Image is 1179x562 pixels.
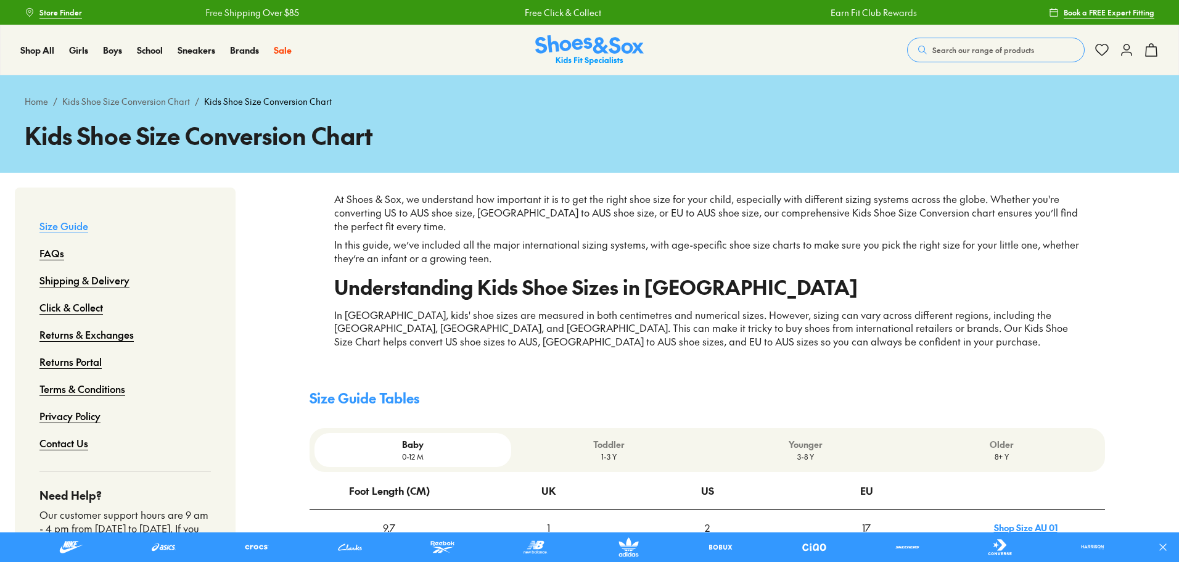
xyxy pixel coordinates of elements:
div: EU [860,473,873,508]
p: Older [909,438,1095,451]
a: Returns & Exchanges [39,321,134,348]
a: Home [25,95,48,108]
span: Girls [69,44,88,56]
span: Shop All [20,44,54,56]
span: Sale [274,44,292,56]
div: 1 [469,510,627,545]
a: Size Guide [39,212,88,239]
div: 9.7 [310,510,468,545]
h4: Need Help? [39,487,211,503]
a: Free Shipping Over $85 [205,6,299,19]
p: 3-8 Y [712,451,898,462]
a: Store Finder [25,1,82,23]
span: Store Finder [39,7,82,18]
a: Free Click & Collect [525,6,601,19]
a: Book a FREE Expert Fitting [1049,1,1154,23]
a: Shop Size AU 01 [994,521,1058,534]
p: 8+ Y [909,451,1095,462]
span: Book a FREE Expert Fitting [1064,7,1154,18]
a: School [137,44,163,57]
h1: Kids Shoe Size Conversion Chart [25,118,1154,153]
a: Privacy Policy [39,402,101,429]
span: Kids Shoe Size Conversion Chart [204,95,332,108]
div: 2 [628,510,786,545]
p: Baby [319,438,506,451]
a: Sneakers [178,44,215,57]
span: Search our range of products [932,44,1034,56]
button: Search our range of products [907,38,1085,62]
a: Kids Shoe Size Conversion Chart [62,95,190,108]
img: SNS_Logo_Responsive.svg [535,35,644,65]
p: In this guide, we’ve included all the major international sizing systems, with age-specific shoe ... [334,238,1080,265]
a: Shop All [20,44,54,57]
p: 1-3 Y [516,451,702,462]
span: School [137,44,163,56]
h2: Understanding Kids Shoe Sizes in [GEOGRAPHIC_DATA] [334,280,1080,294]
a: Girls [69,44,88,57]
a: Boys [103,44,122,57]
a: FAQs [39,239,64,267]
a: Shipping & Delivery [39,267,129,294]
div: 17 [787,510,945,545]
span: Boys [103,44,122,56]
a: Returns Portal [39,348,102,375]
span: Sneakers [178,44,215,56]
p: Younger [712,438,898,451]
p: 0-12 M [319,451,506,462]
a: Terms & Conditions [39,375,125,402]
p: Toddler [516,438,702,451]
a: Earn Fit Club Rewards [831,6,917,19]
span: Brands [230,44,259,56]
a: Brands [230,44,259,57]
div: US [701,473,714,508]
a: Contact Us [39,429,88,457]
a: Shoes & Sox [535,35,644,65]
a: Sale [274,44,292,57]
a: Click & Collect [39,294,103,321]
h4: Size Guide Tables [310,388,1105,408]
div: Foot Length (CM) [349,473,430,508]
div: UK [541,473,556,508]
p: In [GEOGRAPHIC_DATA], kids' shoe sizes are measured in both centimetres and numerical sizes. Howe... [334,308,1080,349]
p: At Shoes & Sox, we understand how important it is to get the right shoe size for your child, espe... [334,192,1080,233]
div: / / [25,95,1154,108]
